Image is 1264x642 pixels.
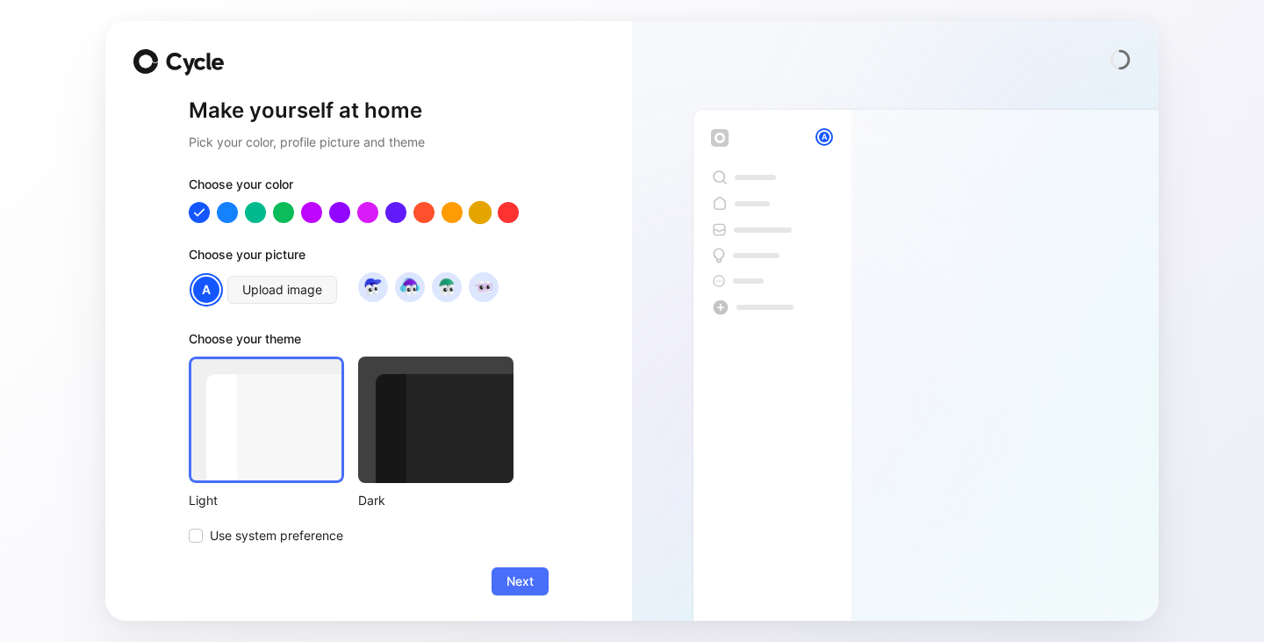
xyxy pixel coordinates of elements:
span: Next [506,571,534,592]
div: A [191,275,221,305]
img: avatar [471,275,495,299]
span: Use system preference [210,525,343,546]
div: Choose your color [189,174,549,202]
div: Choose your picture [189,244,549,272]
img: workspace-default-logo-wX5zAyuM.png [711,129,729,147]
img: avatar [361,275,384,299]
img: avatar [398,275,421,299]
div: Choose your theme [189,328,513,357]
button: Upload image [227,276,337,304]
h2: Pick your color, profile picture and theme [189,132,549,153]
div: A [817,130,831,144]
span: Upload image [242,279,322,300]
button: Next [492,567,549,595]
img: avatar [434,275,458,299]
div: Dark [358,490,513,511]
h1: Make yourself at home [189,97,549,125]
div: Light [189,490,344,511]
